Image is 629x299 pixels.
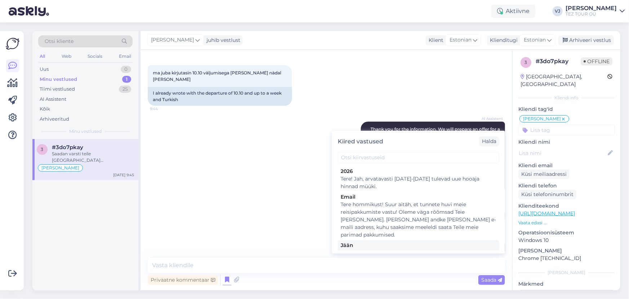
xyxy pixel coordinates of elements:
div: [PERSON_NAME] [566,5,617,11]
div: Tiimi vestlused [40,86,75,93]
img: Askly Logo [6,37,19,51]
span: Thank you for the information. We will prepare an offer for a trip to [GEOGRAPHIC_DATA] on 10.10 ... [368,126,501,158]
div: 0 [121,66,131,73]
div: Email [341,193,496,201]
span: Saada [481,277,502,283]
div: [PERSON_NAME] [518,269,615,276]
div: Aktiivne [491,5,535,18]
span: AI Assistent [476,116,503,121]
span: #3do7pkay [52,144,83,151]
div: Klient [426,36,443,44]
span: Estonian [449,36,471,44]
div: [GEOGRAPHIC_DATA], [GEOGRAPHIC_DATA] [521,73,607,88]
span: 3 [41,147,44,152]
div: Jään [341,242,496,249]
div: Kõik [40,105,50,113]
div: Saadan varsti teile [GEOGRAPHIC_DATA][PERSON_NAME] Kreeka reisipakkumised [52,151,134,164]
p: Vaata edasi ... [518,220,615,226]
div: Tere! Jah, arvatavasti [DATE]-[DATE] tulevad uue hooaja hinnad müüki. [341,175,496,190]
div: Web [60,52,73,61]
span: 3 [525,60,527,65]
div: 2026 [341,168,496,175]
div: Klienditugi [487,36,518,44]
p: Kliendi email [518,162,615,169]
div: Küsi meiliaadressi [518,169,570,179]
input: Lisa tag [518,125,615,135]
div: VJ [553,6,563,16]
span: Offline [581,57,612,65]
span: [PERSON_NAME] [523,117,561,121]
span: [PERSON_NAME] [151,36,194,44]
a: [PERSON_NAME]TEZ TOUR OÜ [566,5,625,17]
div: Arhiveeritud [40,116,69,123]
input: Lisa nimi [519,149,606,157]
div: Tere hommikust! Suur aitäh, et tunnete huvi meie reisipakkumiste vastu! Oleme väga rõõmsad Teie [... [341,201,496,239]
div: Küsi telefoninumbrit [518,190,576,199]
span: ma juba kirjutasin 10.10 väljumisega [PERSON_NAME] nädal [PERSON_NAME] [153,70,282,82]
span: Otsi kliente [45,38,74,45]
div: Kliendi info [518,95,615,101]
div: AI Assistent [40,96,66,103]
div: # 3do7pkay [536,57,581,66]
div: Email [118,52,133,61]
p: Chrome [TECHNICAL_ID] [518,255,615,262]
span: Estonian [524,36,546,44]
div: Privaatne kommentaar [148,275,218,285]
div: juhib vestlust [204,36,240,44]
div: Tere! Pakkumine saadetud Teie meilile. Jään ootama Teie valikut ja broneerimissoovi andmetega. [341,249,496,264]
p: Märkmed [518,280,615,288]
p: Kliendi telefon [518,182,615,190]
div: Minu vestlused [40,76,77,83]
a: [URL][DOMAIN_NAME] [518,210,575,217]
div: I already wrote with the departure of 10.10 and up to a week and Turkish [148,87,292,106]
div: [DATE] 9:45 [113,172,134,178]
p: Kliendi nimi [518,138,615,146]
p: Kliendi tag'id [518,105,615,113]
span: 9:44 [150,106,177,112]
p: [PERSON_NAME] [518,247,615,255]
span: Minu vestlused [69,128,102,135]
p: Klienditeekond [518,202,615,210]
div: 1 [122,76,131,83]
p: Windows 10 [518,237,615,244]
div: Kiired vastused [338,137,383,146]
div: TEZ TOUR OÜ [566,11,617,17]
input: Otsi kiirvastuseid [338,152,499,163]
p: Operatsioonisüsteem [518,229,615,237]
div: 25 [119,86,131,93]
div: Socials [86,52,104,61]
span: [PERSON_NAME] [41,166,79,170]
div: All [38,52,46,61]
div: Uus [40,66,49,73]
div: Arhiveeri vestlus [558,35,614,45]
div: Halda [479,136,499,146]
